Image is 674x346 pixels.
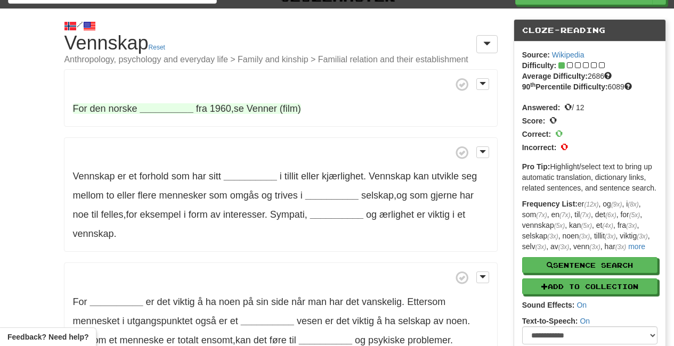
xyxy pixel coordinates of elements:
[589,243,600,251] em: (3x)
[118,171,126,182] span: er
[209,190,228,201] span: som
[192,171,206,182] span: har
[413,171,429,182] span: kan
[377,316,382,326] span: å
[628,242,645,251] a: more
[109,335,117,345] span: et
[280,103,301,114] span: (film)
[417,209,425,220] span: er
[329,296,343,307] span: har
[254,335,267,345] span: det
[210,209,221,220] span: av
[428,209,450,220] span: viktig
[549,114,557,126] span: 0
[243,296,254,307] span: på
[219,296,240,307] span: noen
[129,171,137,182] span: et
[72,103,87,114] span: For
[561,141,568,152] span: 0
[210,103,231,114] span: 1960
[138,190,157,201] span: flere
[72,296,87,307] span: For
[602,222,613,229] em: (4x)
[247,103,277,114] span: Venner
[522,301,575,309] strong: Sound Effects:
[452,209,454,220] span: i
[301,190,303,201] span: i
[72,316,119,326] span: mennesket
[522,317,578,325] strong: Text-to-Speech:
[236,335,251,345] span: kan
[522,162,550,171] strong: Pro Tip:
[325,316,334,326] span: er
[270,335,287,345] span: føre
[628,201,638,208] em: (8x)
[299,335,352,345] strong: __________
[122,316,124,326] span: i
[605,233,615,240] em: (3x)
[535,243,546,251] em: (3x)
[396,190,407,201] span: og
[310,209,363,220] strong: __________
[72,190,103,201] span: mellom
[522,117,546,125] strong: Score:
[90,296,143,307] strong: __________
[346,296,359,307] span: det
[336,316,350,326] span: det
[457,209,465,220] span: et
[361,190,394,201] span: selskap
[280,171,366,182] span: .
[271,296,289,307] span: side
[432,171,459,182] span: utvikle
[256,296,269,307] span: sin
[522,199,657,252] p: er , og , i , som , en , til , det , for , vennskap , kan , et , fra , selskap , noen , tillit , ...
[241,316,294,326] strong: __________
[119,335,164,345] span: menneske
[149,44,165,51] a: Reset
[291,296,305,307] span: når
[611,201,622,208] em: (9x)
[230,316,238,326] span: et
[72,335,298,345] span: ,
[368,335,405,345] span: psykiske
[90,103,105,114] span: den
[407,296,445,307] span: Ettersom
[270,209,305,220] span: Sympati
[522,81,657,92] div: 6089
[552,51,584,59] a: Wikipedia
[196,316,216,326] span: også
[159,190,207,201] span: mennesker
[285,171,298,182] span: tillit
[446,316,467,326] span: noen
[530,81,535,88] sup: th
[522,51,550,59] strong: Source:
[72,228,113,239] span: vennskap
[308,296,327,307] span: man
[584,201,598,208] em: (12x)
[366,209,377,220] span: og
[117,190,135,201] span: eller
[72,171,115,182] span: Vennskap
[522,71,657,81] div: 2686
[297,316,470,326] span: .
[91,209,98,220] span: til
[280,171,282,182] span: i
[514,20,665,42] div: Cloze-Reading
[605,211,616,219] em: (6x)
[408,335,450,345] span: problemer
[140,103,193,114] strong: __________
[522,61,557,70] strong: Difficulty:
[289,335,296,345] span: til
[581,222,592,229] em: (5x)
[157,296,170,307] span: det
[522,257,657,273] button: Sentence Search
[196,103,301,114] span: ,
[522,103,561,112] strong: Answered:
[522,161,657,193] p: Highlight/select text to bring up automatic translation, dictionary links, related sentences, and...
[460,190,474,201] span: har
[580,317,590,325] a: On
[184,209,186,220] span: i
[369,171,411,182] span: Vennskap
[398,316,431,326] span: selskap
[146,296,405,307] span: .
